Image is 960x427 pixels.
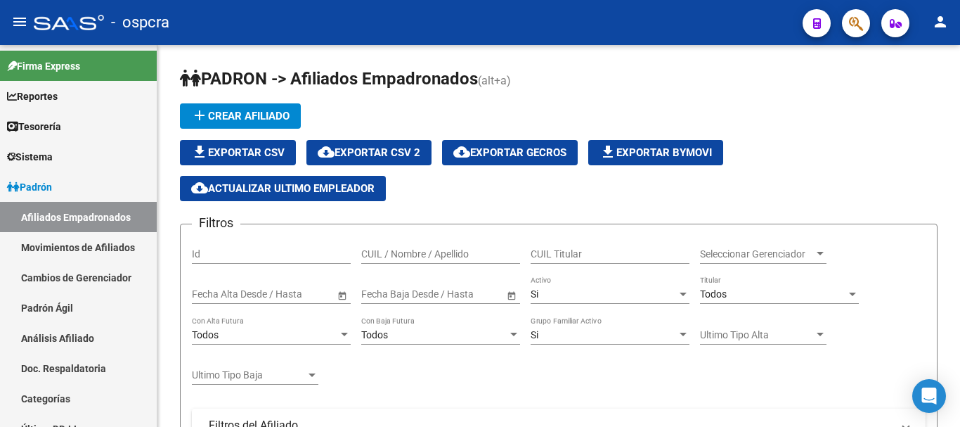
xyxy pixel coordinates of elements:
mat-icon: add [191,107,208,124]
span: Reportes [7,89,58,104]
mat-icon: file_download [191,144,208,160]
span: Exportar Bymovi [599,146,712,159]
span: Todos [700,288,727,300]
input: Start date [192,288,235,300]
span: Todos [361,329,388,340]
span: (alt+a) [478,74,511,87]
span: - ospcra [111,7,169,38]
mat-icon: cloud_download [191,179,208,196]
mat-icon: cloud_download [318,144,335,160]
span: Exportar GECROS [453,146,566,159]
span: Tesorería [7,119,61,134]
span: Firma Express [7,58,80,74]
span: Exportar CSV 2 [318,146,420,159]
button: Crear Afiliado [180,103,301,129]
span: Ultimo Tipo Baja [192,369,306,381]
input: End date [417,288,486,300]
mat-icon: person [932,13,949,30]
span: Si [531,329,538,340]
mat-icon: menu [11,13,28,30]
span: Sistema [7,149,53,165]
button: Exportar GECROS [442,140,578,165]
span: Seleccionar Gerenciador [700,248,814,260]
span: PADRON -> Afiliados Empadronados [180,69,478,89]
button: Exportar CSV 2 [306,140,432,165]
span: Todos [192,329,219,340]
button: Open calendar [504,288,519,302]
button: Open calendar [335,288,349,302]
span: Actualizar ultimo Empleador [191,182,375,195]
mat-icon: file_download [599,144,616,160]
span: Padrón [7,179,52,195]
span: Crear Afiliado [191,110,290,122]
span: Exportar CSV [191,146,285,159]
div: Open Intercom Messenger [912,379,946,413]
button: Actualizar ultimo Empleador [180,176,386,201]
button: Exportar Bymovi [588,140,723,165]
span: Si [531,288,538,300]
span: Ultimo Tipo Alta [700,329,814,341]
input: End date [247,288,316,300]
input: Start date [361,288,405,300]
h3: Filtros [192,213,240,233]
button: Exportar CSV [180,140,296,165]
mat-icon: cloud_download [453,144,470,160]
